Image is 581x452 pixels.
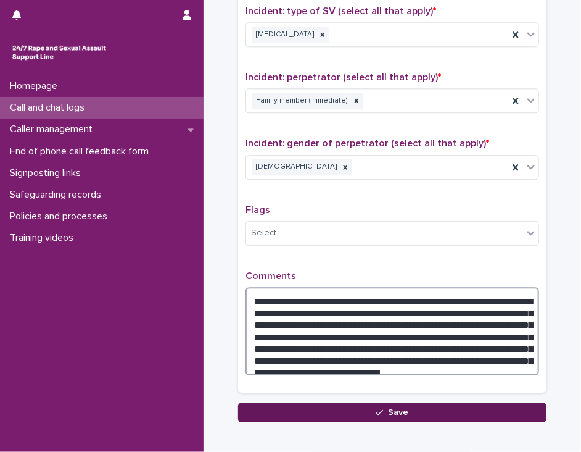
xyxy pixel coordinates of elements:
[251,227,282,240] div: Select...
[252,27,316,43] div: [MEDICAL_DATA]
[245,138,489,148] span: Incident: gender of perpetrator (select all that apply)
[10,40,109,65] img: rhQMoQhaT3yELyF149Cw
[5,232,83,244] p: Training videos
[252,93,350,109] div: Family member (immediate)
[5,123,102,135] p: Caller management
[5,167,91,179] p: Signposting links
[5,211,117,222] p: Policies and processes
[245,6,436,16] span: Incident: type of SV (select all that apply)
[245,271,296,281] span: Comments
[5,102,94,114] p: Call and chat logs
[252,159,339,175] div: [DEMOGRAPHIC_DATA]
[245,72,441,82] span: Incident: perpetrator (select all that apply)
[238,403,546,422] button: Save
[5,189,111,201] p: Safeguarding records
[5,146,159,157] p: End of phone call feedback form
[5,80,67,92] p: Homepage
[245,205,270,215] span: Flags
[389,408,409,417] span: Save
